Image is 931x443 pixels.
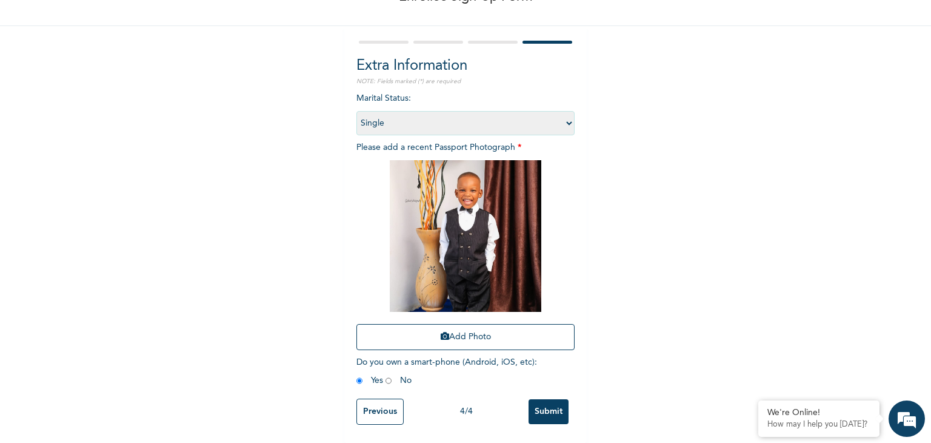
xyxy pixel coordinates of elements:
[404,405,529,418] div: 4 / 4
[22,61,49,91] img: d_794563401_company_1708531726252_794563401
[356,55,575,77] h2: Extra Information
[6,399,119,407] span: Conversation
[70,155,167,277] span: We're online!
[767,408,870,418] div: We're Online!
[356,77,575,86] p: NOTE: Fields marked (*) are required
[119,377,232,415] div: FAQs
[199,6,228,35] div: Minimize live chat window
[356,399,404,425] input: Previous
[356,143,575,356] span: Please add a recent Passport Photograph
[356,94,575,127] span: Marital Status :
[767,420,870,430] p: How may I help you today?
[6,335,231,377] textarea: Type your message and hit 'Enter'
[63,68,204,84] div: Chat with us now
[356,358,537,385] span: Do you own a smart-phone (Android, iOS, etc) : Yes No
[390,160,541,312] img: Crop
[356,324,575,350] button: Add Photo
[529,399,569,424] input: Submit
